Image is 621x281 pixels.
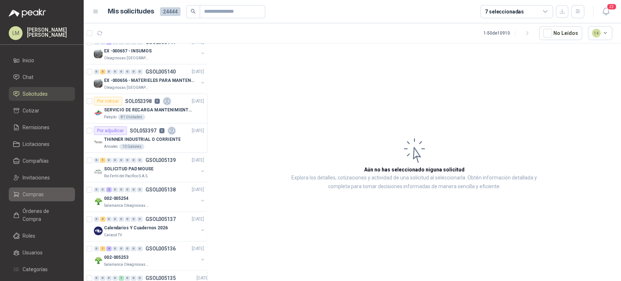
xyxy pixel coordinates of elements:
img: Company Logo [94,197,103,206]
p: Calendarios Y Cuadernos 2026 [104,225,168,231]
a: Remisiones [9,120,75,134]
p: 002-005254 [104,195,128,202]
div: 0 [137,187,143,192]
div: 0 [119,187,124,192]
a: Invitaciones [9,171,75,185]
div: 3 [100,217,106,222]
p: [DATE] [192,186,204,193]
p: GSOL005140 [146,69,176,74]
a: 0 1 4 0 0 0 0 0 GSOL005136[DATE] Company Logo002-005253Salamanca Oleaginosas SAS [94,244,206,268]
a: Compras [9,187,75,201]
span: Licitaciones [23,140,49,148]
div: 0 [112,158,118,163]
p: Salamanca Oleaginosas SAS [104,203,150,209]
div: 0 [112,69,118,74]
div: 1 - 50 de 10910 [483,27,533,39]
div: 81 Unidades [118,114,145,120]
button: 22 [599,5,612,18]
a: 0 1 0 0 0 0 0 0 GSOL005139[DATE] Company LogoSOLICITUD PAD MOUSERio Fertil del Pacífico S.A.S. [94,156,206,179]
p: Caracol TV [104,232,122,238]
span: Usuarios [23,249,43,257]
span: Chat [23,73,33,81]
a: Solicitudes [9,87,75,101]
span: Órdenes de Compra [23,207,68,223]
p: SOLICITUD PAD MOUSE [104,166,154,173]
p: SOL053397 [130,128,156,133]
img: Company Logo [94,108,103,117]
div: 0 [119,246,124,251]
img: Company Logo [94,50,103,58]
p: SOL053398 [125,99,152,104]
button: No Leídos [539,26,582,40]
p: [DATE] [192,157,204,164]
span: Compañías [23,157,49,165]
div: 0 [100,187,106,192]
button: 14 [588,26,613,40]
p: EX -000656 - MATERIELES PARA MANTENIMIENTO MECANIC [104,77,195,84]
p: 002-005253 [104,254,128,261]
div: 2 [106,187,112,192]
span: Remisiones [23,123,49,131]
div: 0 [112,276,118,281]
div: 0 [125,246,130,251]
div: 0 [94,217,99,222]
p: GSOL005138 [146,187,176,192]
span: Categorías [23,265,48,273]
div: 0 [119,69,124,74]
div: 0 [119,158,124,163]
span: Roles [23,232,35,240]
span: Inicio [23,56,34,64]
a: 0 3 0 0 0 0 0 0 GSOL005140[DATE] Company LogoEX -000656 - MATERIELES PARA MANTENIMIENTO MECANICOl... [94,67,206,91]
div: 0 [106,276,112,281]
div: 0 [131,158,136,163]
div: 0 [94,69,99,74]
p: [DATE] [192,216,204,223]
p: SERVICIO DE RECARGA MANTENIMIENTO Y PRESTAMOS DE EXTINTORES [104,107,195,114]
span: Cotizar [23,107,39,115]
div: 0 [137,158,143,163]
div: 0 [125,187,130,192]
h1: Mis solicitudes [108,6,154,17]
div: 7 seleccionadas [485,8,524,16]
p: Patojito [104,114,116,120]
div: 10 Galones [119,144,144,150]
img: Company Logo [94,79,103,88]
div: 0 [131,246,136,251]
div: 0 [137,217,143,222]
div: 0 [137,69,143,74]
p: GSOL005135 [146,276,176,281]
a: Cotizar [9,104,75,118]
p: GSOL005139 [146,158,176,163]
div: 0 [100,276,106,281]
p: GSOL005141 [146,40,176,45]
div: 0 [131,276,136,281]
div: 0 [112,187,118,192]
p: Oleaginosas [GEOGRAPHIC_DATA][PERSON_NAME] [104,85,150,91]
div: LM [9,26,23,40]
div: 0 [125,217,130,222]
img: Company Logo [94,226,103,235]
a: Usuarios [9,246,75,260]
span: search [191,9,196,14]
a: Compañías [9,154,75,168]
p: Oleaginosas [GEOGRAPHIC_DATA][PERSON_NAME] [104,55,150,61]
a: Chat [9,70,75,84]
p: [DATE] [192,245,204,252]
p: EX -000657 - INSUMOS [104,48,152,55]
p: GSOL005137 [146,217,176,222]
div: 0 [106,158,112,163]
div: 4 [106,246,112,251]
div: 0 [94,246,99,251]
a: Órdenes de Compra [9,204,75,226]
div: 0 [125,158,130,163]
div: 0 [137,246,143,251]
img: Company Logo [94,167,103,176]
div: Por cotizar [94,97,122,106]
span: 22 [606,3,617,10]
p: 0 [155,99,160,104]
p: Rio Fertil del Pacífico S.A.S. [104,173,148,179]
div: 1 [100,246,106,251]
span: 24444 [160,7,180,16]
p: [PERSON_NAME] [PERSON_NAME] [27,27,75,37]
img: Company Logo [94,138,103,147]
